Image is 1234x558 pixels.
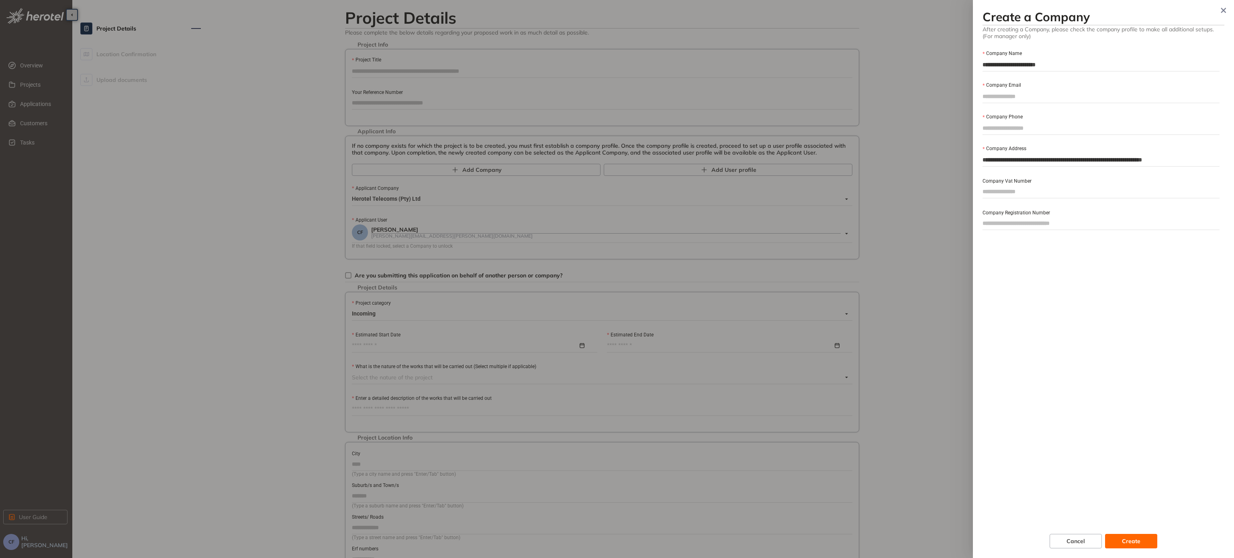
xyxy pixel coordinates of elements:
[983,10,1224,24] h3: Create a Company
[983,50,1022,57] label: Company Name
[983,145,1026,153] label: Company Address
[1105,534,1157,548] button: Create
[983,25,1224,40] span: After creating a Company, please check the company profile to make all additional setups. (For ma...
[983,154,1220,166] input: Company Address
[983,113,1023,121] label: Company Phone
[983,217,1220,229] input: Company Registration Number
[1122,537,1140,546] span: Create
[983,81,1021,89] label: Company Email
[983,122,1220,134] input: Company Phone
[983,177,1032,185] label: Company Vat Number
[1050,534,1102,548] button: Cancel
[983,90,1220,102] input: Company Email
[1066,537,1085,546] span: Cancel
[983,59,1220,71] input: Company Name
[983,185,1220,198] input: Company Vat Number
[983,209,1050,217] label: Company Registration Number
